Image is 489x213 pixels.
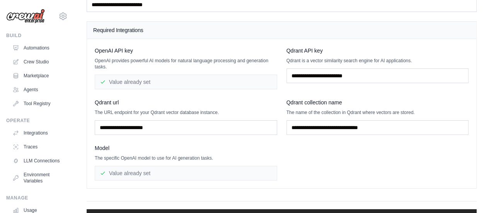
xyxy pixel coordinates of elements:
[286,99,342,106] span: Qdrant collection name
[9,169,68,187] a: Environment Variables
[95,109,277,116] p: The URL endpoint for your Qdrant vector database instance.
[95,47,133,55] span: OpenAI API key
[9,83,68,96] a: Agents
[95,58,277,70] p: OpenAI provides powerful AI models for natural language processing and generation tasks.
[6,118,68,124] div: Operate
[9,42,68,54] a: Automations
[93,26,470,34] h4: Required Integrations
[95,166,277,181] div: Value already set
[286,109,469,116] p: The name of the collection in Qdrant where vectors are stored.
[9,155,68,167] a: LLM Connections
[95,75,277,89] div: Value already set
[9,97,68,110] a: Tool Registry
[9,70,68,82] a: Marketplace
[95,99,119,106] span: Qdrant url
[9,127,68,139] a: Integrations
[9,56,68,68] a: Crew Studio
[286,58,469,64] p: Qdrant is a vector similarity search engine for AI applications.
[286,47,323,55] span: Qdrant API key
[95,155,277,161] p: The specific OpenAI model to use for AI generation tasks.
[6,195,68,201] div: Manage
[95,144,109,152] span: Model
[6,9,45,24] img: Logo
[9,141,68,153] a: Traces
[6,32,68,39] div: Build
